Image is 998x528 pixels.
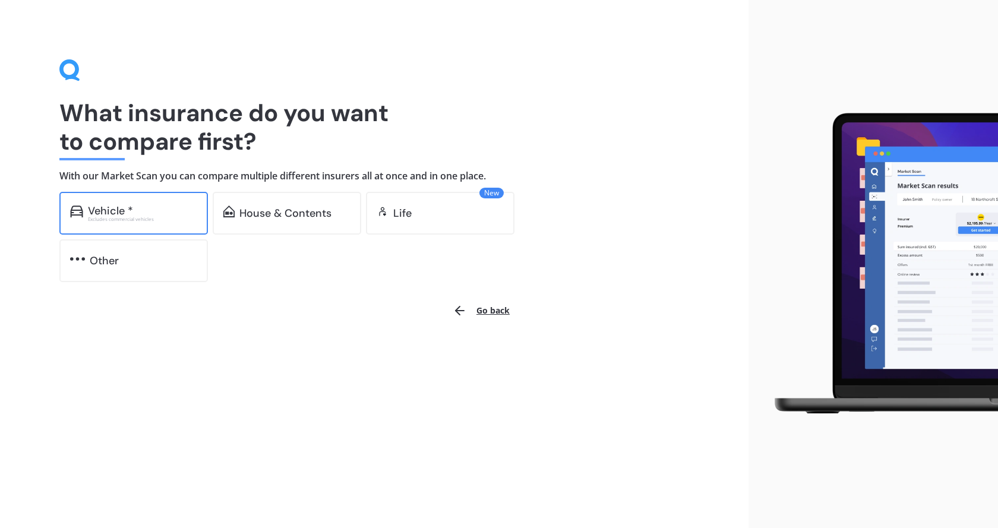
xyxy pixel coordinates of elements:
div: Other [90,255,119,267]
span: New [479,188,504,198]
div: House & Contents [239,207,331,219]
img: laptop.webp [758,106,998,421]
h1: What insurance do you want to compare first? [59,99,689,156]
div: Vehicle * [88,205,133,217]
div: Excludes commercial vehicles [88,217,197,222]
img: home-and-contents.b802091223b8502ef2dd.svg [223,205,235,217]
div: Life [393,207,412,219]
img: car.f15378c7a67c060ca3f3.svg [70,205,83,217]
img: life.f720d6a2d7cdcd3ad642.svg [377,205,389,217]
button: Go back [446,296,517,325]
img: other.81dba5aafe580aa69f38.svg [70,253,85,265]
h4: With our Market Scan you can compare multiple different insurers all at once and in one place. [59,170,689,182]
